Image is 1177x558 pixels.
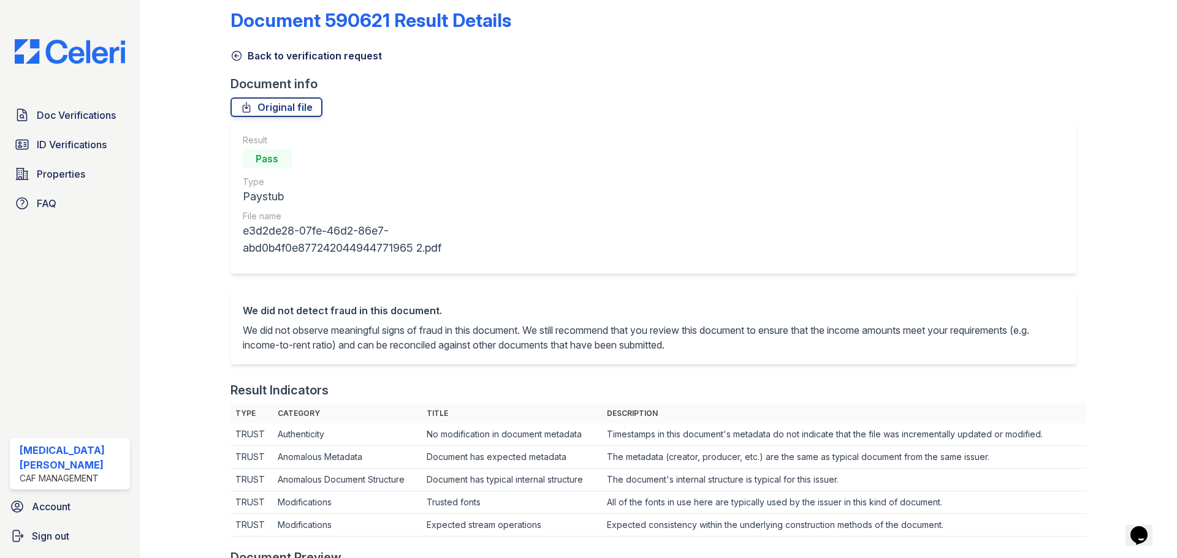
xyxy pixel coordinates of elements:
[273,514,421,537] td: Modifications
[230,423,273,446] td: TRUST
[602,469,1086,491] td: The document's internal structure is typical for this issuer.
[243,134,557,146] div: Result
[422,404,602,423] th: Title
[20,472,125,484] div: CAF Management
[273,423,421,446] td: Authenticity
[10,162,130,186] a: Properties
[5,494,135,519] a: Account
[422,469,602,491] td: Document has typical internal structure
[602,514,1086,537] td: Expected consistency within the underlying construction methods of the document.
[422,491,602,514] td: Trusted fonts
[230,382,329,399] div: Result Indicators
[37,108,116,123] span: Doc Verifications
[230,75,1086,92] div: Document info
[10,132,130,157] a: ID Verifications
[273,491,421,514] td: Modifications
[243,210,557,222] div: File name
[602,491,1086,514] td: All of the fonts in use here are typically used by the issuer in this kind of document.
[37,196,56,211] span: FAQ
[602,404,1086,423] th: Description
[20,443,125,472] div: [MEDICAL_DATA][PERSON_NAME]
[422,423,602,446] td: No modification in document metadata
[230,469,273,491] td: TRUST
[243,188,557,205] div: Paystub
[230,446,273,469] td: TRUST
[32,529,69,543] span: Sign out
[37,137,107,152] span: ID Verifications
[273,446,421,469] td: Anomalous Metadata
[273,469,421,491] td: Anomalous Document Structure
[5,524,135,548] a: Sign out
[32,499,70,514] span: Account
[230,514,273,537] td: TRUST
[243,222,557,257] div: e3d2de28-07fe-46d2-86e7-abd0b4f0e877242044944771965 2.pdf
[422,514,602,537] td: Expected stream operations
[230,491,273,514] td: TRUST
[230,9,511,31] a: Document 590621 Result Details
[10,191,130,216] a: FAQ
[243,323,1064,352] p: We did not observe meaningful signs of fraud in this document. We still recommend that you review...
[10,103,130,127] a: Doc Verifications
[1126,509,1165,546] iframe: chat widget
[37,167,85,181] span: Properties
[5,39,135,64] img: CE_Logo_Blue-a8612792a0a2168367f1c8372b55b34899dd931a85d93a1a3d3e32e68fde9ad4.png
[422,446,602,469] td: Document has expected metadata
[602,423,1086,446] td: Timestamps in this document's metadata do not indicate that the file was incrementally updated or...
[230,404,273,423] th: Type
[243,176,557,188] div: Type
[230,97,322,117] a: Original file
[243,303,1064,318] div: We did not detect fraud in this document.
[602,446,1086,469] td: The metadata (creator, producer, etc.) are the same as typical document from the same issuer.
[243,149,292,168] div: Pass
[230,48,382,63] a: Back to verification request
[273,404,421,423] th: Category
